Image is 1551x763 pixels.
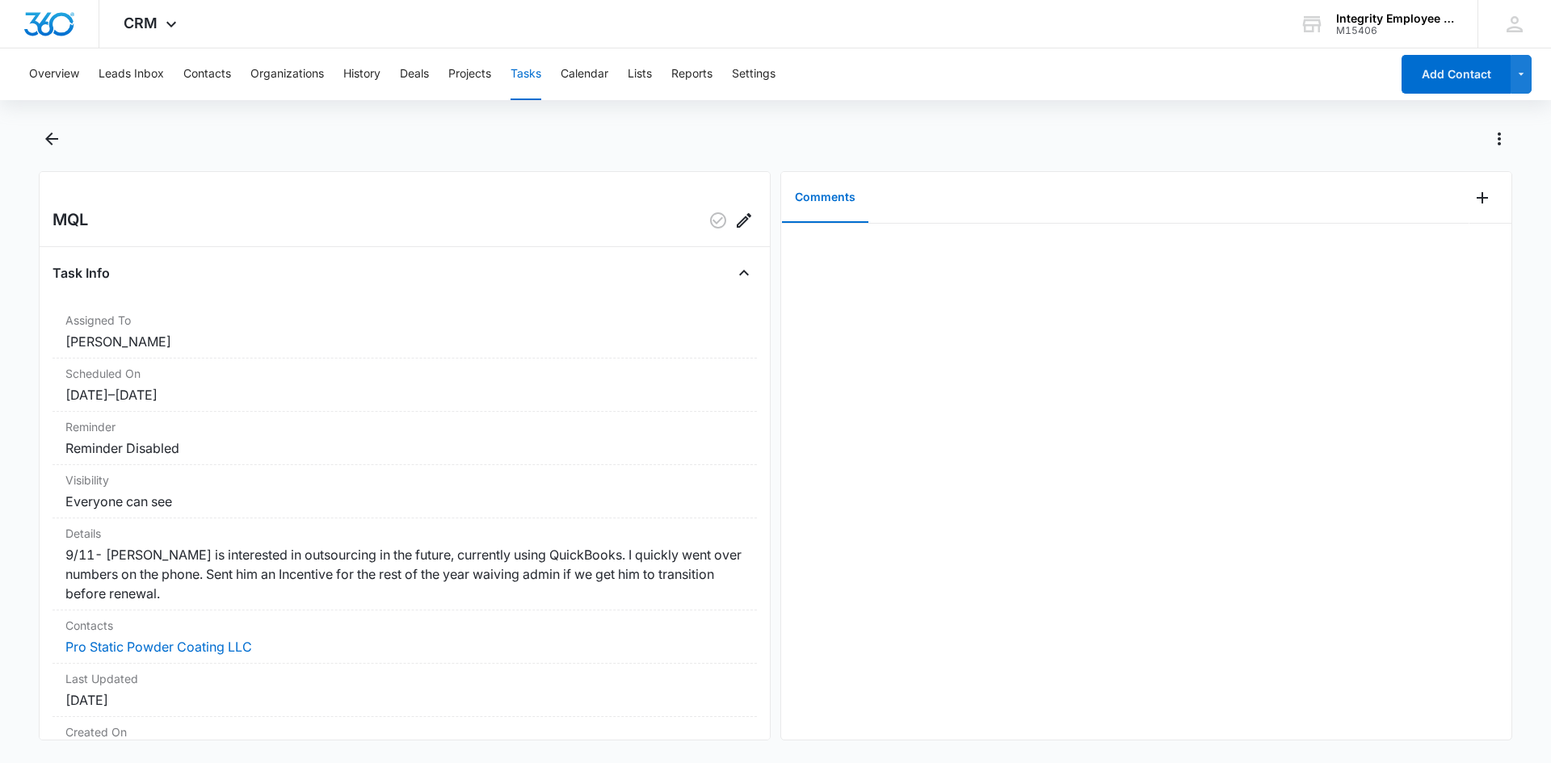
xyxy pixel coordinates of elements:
[53,305,757,358] div: Assigned To[PERSON_NAME]
[65,438,744,458] dd: Reminder Disabled
[400,48,429,100] button: Deals
[65,723,744,740] dt: Created On
[53,263,110,283] h4: Task Info
[65,545,744,603] dd: 9/11- [PERSON_NAME] is interested in outsourcing in the future, currently using QuickBooks. I qui...
[65,690,744,710] dd: [DATE]
[65,385,744,405] dd: [DATE] – [DATE]
[65,365,744,382] dt: Scheduled On
[732,48,775,100] button: Settings
[53,518,757,610] div: Details9/11- [PERSON_NAME] is interested in outsourcing in the future, currently using QuickBooks...
[65,332,744,351] dd: [PERSON_NAME]
[628,48,652,100] button: Lists
[561,48,608,100] button: Calendar
[511,48,541,100] button: Tasks
[183,48,231,100] button: Contacts
[65,617,744,634] dt: Contacts
[53,610,757,664] div: ContactsPro Static Powder Coating LLC
[731,260,757,286] button: Close
[65,525,744,542] dt: Details
[65,492,744,511] dd: Everyone can see
[1469,185,1495,211] button: Add Comment
[671,48,712,100] button: Reports
[343,48,380,100] button: History
[39,126,64,152] button: Back
[124,15,158,31] span: CRM
[1336,25,1454,36] div: account id
[53,664,757,717] div: Last Updated[DATE]
[1402,55,1511,94] button: Add Contact
[782,173,868,223] button: Comments
[53,358,757,412] div: Scheduled On[DATE]–[DATE]
[1336,12,1454,25] div: account name
[65,639,252,655] a: Pro Static Powder Coating LLC
[29,48,79,100] button: Overview
[65,418,744,435] dt: Reminder
[65,472,744,488] dt: Visibility
[65,670,744,687] dt: Last Updated
[53,412,757,465] div: ReminderReminder Disabled
[731,208,757,233] button: Edit
[99,48,164,100] button: Leads Inbox
[1486,126,1512,152] button: Actions
[53,208,88,233] h2: MQL
[448,48,491,100] button: Projects
[65,312,744,329] dt: Assigned To
[250,48,324,100] button: Organizations
[53,465,757,518] div: VisibilityEveryone can see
